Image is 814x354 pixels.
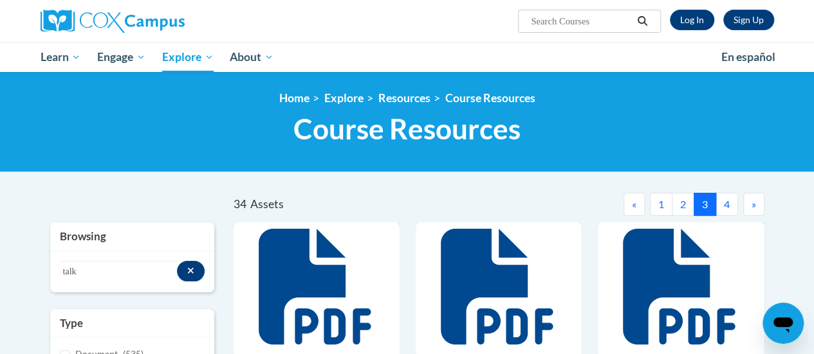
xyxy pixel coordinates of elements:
img: Cox Campus [41,10,185,33]
span: Course Resources [293,112,521,146]
a: About [221,42,282,72]
h3: Browsing [60,229,205,244]
a: Learn [32,42,89,72]
span: About [230,49,273,65]
a: Resources [378,91,430,105]
span: Assets [250,197,284,211]
a: Engage [89,42,154,72]
nav: Pagination Navigation [499,193,764,216]
button: Next [743,193,764,216]
button: 2 [672,193,694,216]
div: Main menu [31,42,784,72]
button: 3 [694,193,716,216]
input: Search Courses [530,13,633,29]
iframe: Button to launch messaging window [763,303,804,344]
a: Course Resources [445,91,535,105]
button: Previous [624,193,645,216]
h3: Type [60,315,205,331]
input: Search resources [60,261,178,283]
a: Log In [670,10,714,30]
span: Explore [162,49,214,65]
a: En español [713,44,784,71]
span: Engage [97,49,145,65]
button: 1 [650,193,672,216]
a: Register [723,10,774,30]
a: Home [279,91,310,105]
button: Search resources [177,261,205,281]
span: 34 [234,197,246,211]
span: Learn [40,49,80,65]
a: Explore [324,91,364,105]
button: Search [633,13,652,29]
span: » [752,198,756,210]
a: Explore [154,42,222,72]
span: « [632,198,636,210]
button: 4 [716,193,738,216]
span: En español [721,50,775,64]
a: Cox Campus [41,10,272,33]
